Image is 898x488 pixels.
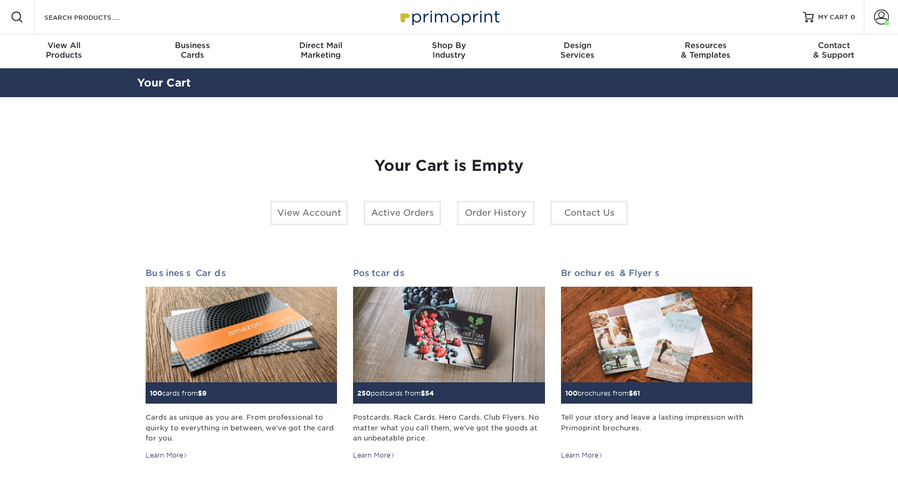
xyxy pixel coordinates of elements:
input: SEARCH PRODUCTS..... [43,11,147,23]
span: 100 [565,389,578,397]
span: MY CART [818,13,848,22]
a: Direct MailMarketing [256,34,385,68]
span: 100 [150,389,162,397]
span: Design [513,41,642,50]
a: Resources& Templates [642,34,770,68]
div: Cards as unique as you are. From professional to quirky to everything in between, we've got the c... [146,412,337,443]
div: Learn More [353,451,395,460]
a: View Account [270,201,348,225]
div: Services [513,41,642,60]
div: Learn More [146,451,188,460]
span: 61 [633,389,640,397]
span: Contact [769,41,898,50]
a: Your Cart [137,76,191,89]
a: Postcards 250postcards from$54 Postcards. Rack Cards. Hero Cards. Club Flyers. No matter what you... [353,268,544,460]
small: postcards from [357,389,434,397]
div: Cards [129,41,257,60]
div: & Support [769,41,898,60]
span: Shop By [385,41,514,50]
a: Business Cards 100cards from$9 Cards as unique as you are. From professional to quirky to everyth... [146,268,337,460]
span: 9 [202,389,206,397]
span: $ [421,389,425,397]
div: & Templates [642,41,770,60]
a: Order History [457,201,534,225]
a: DesignServices [513,34,642,68]
small: brochures from [565,389,640,397]
span: Resources [642,41,770,50]
h2: Brochures & Flyers [561,268,752,278]
span: Business [129,41,257,50]
a: Contact Us [550,201,628,225]
a: BusinessCards [129,34,257,68]
div: Learn More [561,451,603,460]
a: Shop ByIndustry [385,34,514,68]
img: Primoprint [396,5,502,28]
span: 0 [851,13,855,21]
span: $ [198,389,202,397]
h1: Your Cart is Empty [146,157,752,175]
div: Postcards. Rack Cards. Hero Cards. Club Flyers. No matter what you call them, we've got the goods... [353,412,544,443]
h2: Business Cards [146,268,337,278]
img: Postcards [353,287,544,383]
a: Active Orders [364,201,441,225]
span: $ [629,389,633,397]
span: 54 [425,389,434,397]
span: 250 [357,389,371,397]
small: cards from [150,389,206,397]
a: Brochures & Flyers 100brochures from$61 Tell your story and leave a lasting impression with Primo... [561,268,752,460]
img: Business Cards [146,287,337,383]
div: Marketing [256,41,385,60]
div: Tell your story and leave a lasting impression with Primoprint brochures. [561,412,752,443]
img: Brochures & Flyers [561,287,752,383]
a: Contact& Support [769,34,898,68]
span: Direct Mail [256,41,385,50]
h2: Postcards [353,268,544,278]
div: Industry [385,41,514,60]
